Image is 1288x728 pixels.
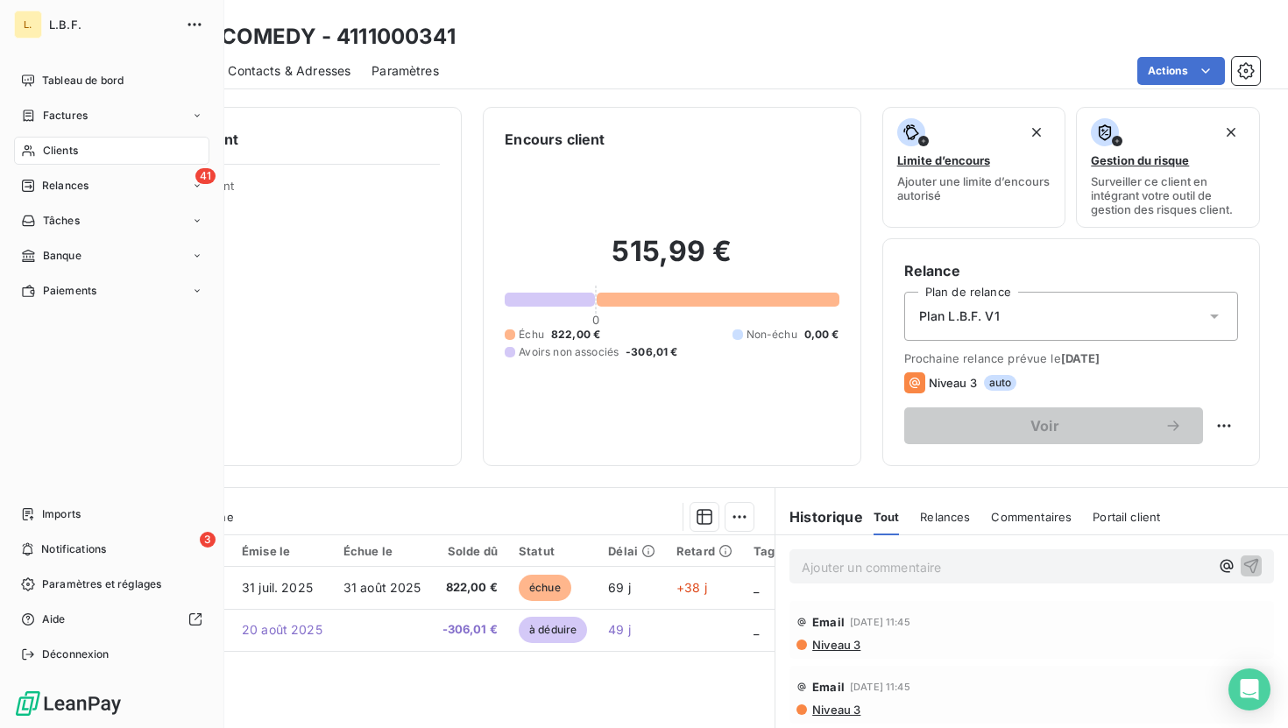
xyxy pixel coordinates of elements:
span: 822,00 € [442,579,498,597]
span: Email [812,680,845,694]
img: Logo LeanPay [14,689,123,717]
button: Gestion du risqueSurveiller ce client en intégrant votre outil de gestion des risques client. [1076,107,1260,228]
span: 3 [200,532,216,548]
span: Voir [925,419,1164,433]
span: Tout [874,510,900,524]
span: 0 [592,313,599,327]
span: Email [812,615,845,629]
span: Propriétés Client [141,179,440,203]
div: Tag relance [754,544,843,558]
span: Relances [42,178,88,194]
a: Aide [14,605,209,633]
h6: Historique [775,506,863,527]
span: Surveiller ce client en intégrant votre outil de gestion des risques client. [1091,174,1245,216]
span: +38 j [676,580,707,595]
h6: Informations client [106,129,440,150]
span: Factures [43,108,88,124]
span: 0,00 € [804,327,839,343]
div: Émise le [242,544,322,558]
span: Banque [43,248,81,264]
span: Non-échu [747,327,797,343]
span: Tableau de bord [42,73,124,88]
div: Délai [608,544,655,558]
span: à déduire [519,617,587,643]
span: Aide [42,611,66,627]
span: Imports [42,506,81,522]
div: Solde dû [442,544,498,558]
span: Paramètres et réglages [42,576,161,592]
span: Ajouter une limite d’encours autorisé [897,174,1051,202]
span: Plan L.B.F. V1 [919,307,1000,325]
span: Limite d’encours [897,153,990,167]
span: Clients [43,143,78,159]
span: échue [519,575,571,601]
span: 69 j [608,580,631,595]
span: _ [754,580,759,595]
span: [DATE] 11:45 [850,682,910,692]
span: Gestion du risque [1091,153,1189,167]
span: 41 [195,168,216,184]
h6: Relance [904,260,1238,281]
span: Portail client [1093,510,1160,524]
span: Niveau 3 [810,638,860,652]
span: Niveau 3 [929,376,977,390]
span: [DATE] [1061,351,1100,365]
span: 20 août 2025 [242,622,322,637]
span: Tâches [43,213,80,229]
span: Prochaine relance prévue le [904,351,1238,365]
span: 31 août 2025 [343,580,421,595]
span: 31 juil. 2025 [242,580,313,595]
div: Statut [519,544,587,558]
span: Avoirs non associés [519,344,619,360]
span: Contacts & Adresses [228,62,350,80]
span: Paiements [43,283,96,299]
span: auto [984,375,1017,391]
div: Open Intercom Messenger [1228,668,1270,710]
div: Échue le [343,544,421,558]
h2: 515,99 € [505,234,839,286]
span: Déconnexion [42,647,110,662]
span: Notifications [41,541,106,557]
span: _ [754,622,759,637]
button: Actions [1137,57,1225,85]
div: L. [14,11,42,39]
h6: Encours client [505,129,605,150]
div: Retard [676,544,732,558]
span: 822,00 € [551,327,600,343]
span: L.B.F. [49,18,175,32]
span: Commentaires [991,510,1072,524]
span: [DATE] 11:45 [850,617,910,627]
span: Relances [920,510,970,524]
button: Limite d’encoursAjouter une limite d’encours autorisé [882,107,1066,228]
span: Niveau 3 [810,703,860,717]
span: Échu [519,327,544,343]
button: Voir [904,407,1203,444]
span: Paramètres [372,62,439,80]
span: 49 j [608,622,631,637]
h3: FOOD COMEDY - 4111000341 [154,21,456,53]
span: -306,01 € [626,344,677,360]
span: -306,01 € [442,621,498,639]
